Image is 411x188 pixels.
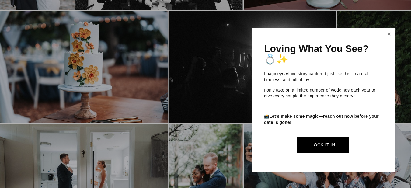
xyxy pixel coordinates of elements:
[264,44,382,65] h1: Loving What You See? 💍✨
[264,71,382,83] p: Imagine love story captured just like this—natural, timeless, and full of joy.
[264,87,382,99] p: I only take on a limited number of weddings each year to give every couple the experience they de...
[280,71,288,76] em: your
[264,114,380,125] strong: Let’s make some magic—reach out now before your date is gone!
[385,29,394,39] a: Close
[297,137,349,153] a: Lock It In
[264,113,382,125] p: 📸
